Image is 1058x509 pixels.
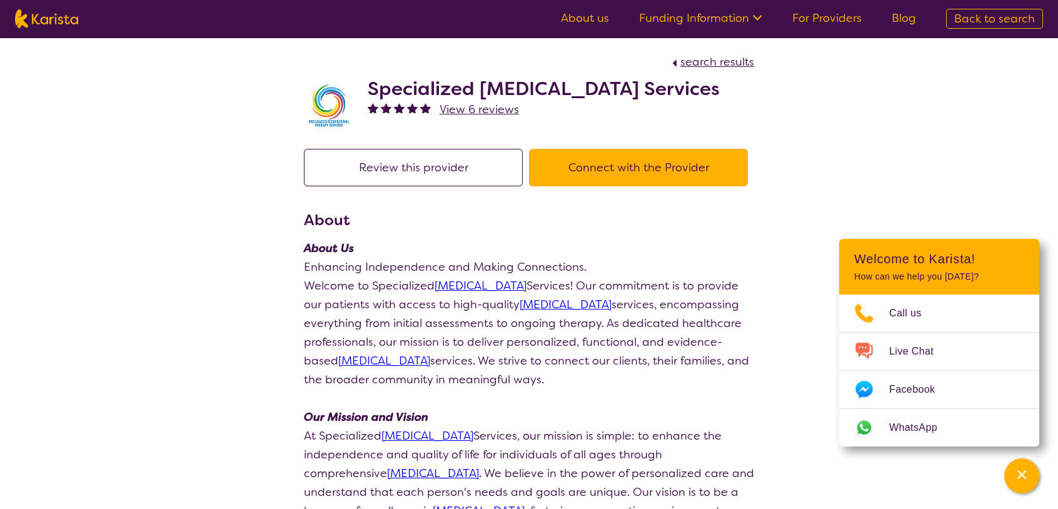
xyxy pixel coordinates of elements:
[561,11,609,26] a: About us
[394,103,405,113] img: fullstar
[338,353,430,368] a: [MEDICAL_DATA]
[839,295,1039,446] ul: Choose channel
[954,11,1035,26] span: Back to search
[440,102,519,117] span: View 6 reviews
[946,9,1043,29] a: Back to search
[304,209,754,231] h3: About
[435,278,526,293] a: [MEDICAL_DATA]
[892,11,916,26] a: Blog
[839,239,1039,446] div: Channel Menu
[889,304,937,323] span: Call us
[529,149,748,186] button: Connect with the Provider
[381,103,391,113] img: fullstar
[889,380,950,399] span: Facebook
[420,103,431,113] img: fullstar
[387,466,479,481] a: [MEDICAL_DATA]
[854,271,1024,282] p: How can we help you [DATE]?
[680,54,754,69] span: search results
[1004,458,1039,493] button: Channel Menu
[407,103,418,113] img: fullstar
[839,409,1039,446] a: Web link opens in a new tab.
[889,418,952,437] span: WhatsApp
[520,297,612,312] a: [MEDICAL_DATA]
[792,11,862,26] a: For Providers
[639,11,762,26] a: Funding Information
[368,103,378,113] img: fullstar
[304,258,754,276] p: Enhancing Independence and Making Connections.
[304,410,428,425] em: Our Mission and Vision
[529,160,754,175] a: Connect with the Provider
[440,100,519,119] a: View 6 reviews
[304,241,354,256] em: About Us
[304,276,754,389] p: Welcome to Specialized Services! Our commitment is to provide our patients with access to high-qu...
[889,342,949,361] span: Live Chat
[669,54,754,69] a: search results
[304,81,354,131] img: vtv5ldhuy448mldqslni.jpg
[854,251,1024,266] h2: Welcome to Karista!
[15,9,78,28] img: Karista logo
[381,428,473,443] a: [MEDICAL_DATA]
[304,160,529,175] a: Review this provider
[304,149,523,186] button: Review this provider
[368,78,720,100] h2: Specialized [MEDICAL_DATA] Services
